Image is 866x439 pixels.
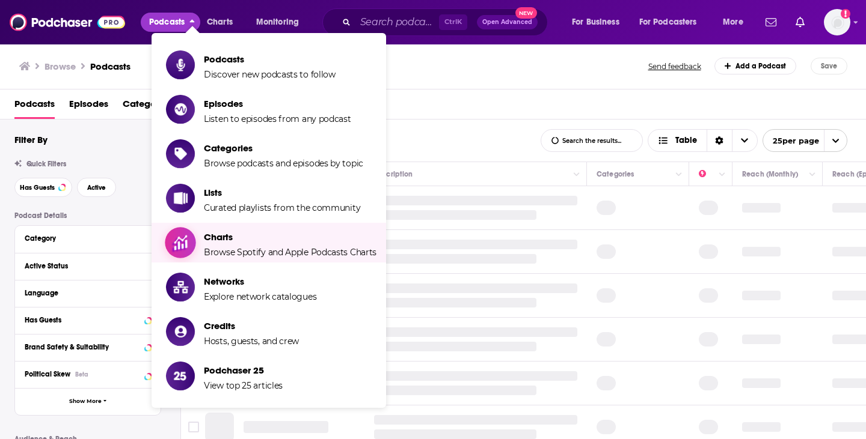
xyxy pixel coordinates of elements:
span: Lists [204,187,360,198]
p: Podcast Details [14,211,161,220]
a: Podcasts [14,94,55,119]
div: Language [25,289,143,297]
span: For Business [572,14,619,31]
span: Curated playlists from the community [204,202,360,213]
div: Search podcasts, credits, & more... [334,8,559,36]
button: Has Guests [14,178,72,197]
button: Column Actions [805,168,820,182]
button: Show More [15,388,161,415]
button: Send feedback [645,61,705,71]
span: Open Advanced [482,19,532,25]
a: Show notifications dropdown [761,12,781,32]
span: Active [87,184,106,191]
span: Episodes [204,98,351,109]
svg: Add a profile image [841,9,850,19]
input: Search podcasts, credits, & more... [355,13,439,32]
div: Category [25,234,143,243]
img: Podchaser - Follow, Share and Rate Podcasts [10,11,125,34]
span: Podchaser 25 [204,365,283,376]
span: Charts [207,14,233,31]
span: Podcasts [149,14,185,31]
button: close menu [141,13,200,32]
button: open menu [714,13,758,32]
button: Language [25,285,151,300]
a: Podcasts [90,61,131,72]
button: Category [25,231,151,246]
span: Monitoring [256,14,299,31]
span: Table [675,136,697,145]
button: Column Actions [570,168,584,182]
span: Explore network catalogues [204,291,316,302]
a: Episodes [69,94,108,119]
span: Hosts, guests, and crew [204,336,299,347]
div: Active Status [25,262,143,270]
span: New [515,7,537,19]
button: Choose View [648,129,758,152]
div: Reach (Monthly) [742,167,798,181]
span: Charts [204,231,376,243]
span: Listen to episodes from any podcast [204,114,351,124]
span: Credits [204,320,299,332]
button: Has Guests [25,312,151,327]
button: Active [77,178,116,197]
button: Political SkewBeta [25,366,151,381]
button: open menu [631,13,714,32]
img: User Profile [824,9,850,35]
h2: Filter By [14,134,48,145]
span: Networks [204,276,316,287]
a: Show notifications dropdown [791,12,809,32]
button: Column Actions [715,168,729,182]
div: Categories [597,167,634,181]
button: Active Status [25,258,151,273]
span: Show More [69,398,102,405]
span: Logged in as gabrielle.gantz [824,9,850,35]
span: Ctrl K [439,14,467,30]
span: Quick Filters [26,160,66,168]
a: Categories [123,94,171,119]
button: open menu [564,13,634,32]
div: Power Score [699,167,716,181]
a: Add a Podcast [714,58,797,74]
button: Save [811,58,847,74]
span: Browse Spotify and Apple Podcasts Charts [204,247,376,258]
span: View top 25 articles [204,380,283,391]
span: Political Skew [25,370,70,378]
button: Open AdvancedNew [477,15,538,29]
span: 25 per page [763,132,819,150]
span: For Podcasters [639,14,697,31]
span: Toggle select row [188,422,199,432]
div: Beta [75,371,88,378]
button: Show profile menu [824,9,850,35]
button: Brand Safety & Suitability [25,339,151,354]
a: Charts [199,13,240,32]
div: Has Guests [25,316,141,324]
button: Column Actions [672,168,686,182]
span: Browse podcasts and episodes by topic [204,158,363,169]
button: open menu [248,13,315,32]
span: Discover new podcasts to follow [204,69,336,80]
div: Sort Direction [707,130,732,151]
span: Has Guests [20,184,55,191]
h3: Browse [45,61,76,72]
span: Categories [204,142,363,154]
button: open menu [763,129,847,152]
div: Brand Safety & Suitability [25,343,141,351]
span: Podcasts [204,53,336,65]
span: More [723,14,743,31]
